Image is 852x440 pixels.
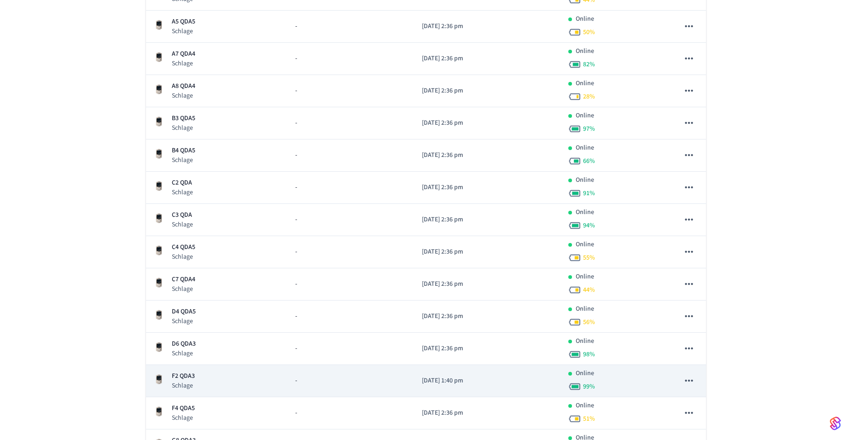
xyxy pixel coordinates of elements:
p: F2 QDA3 [172,371,195,381]
p: B3 QDA5 [172,114,195,123]
p: Online [576,369,594,378]
span: 44 % [583,285,595,295]
p: Schlage [172,220,193,229]
p: [DATE] 2:36 pm [422,151,554,160]
p: Online [576,208,594,217]
p: Schlage [172,317,196,326]
p: [DATE] 2:36 pm [422,22,554,31]
span: 98 % [583,350,595,359]
p: [DATE] 2:36 pm [422,408,554,418]
p: C2 QDA [172,178,193,188]
img: Schlage Sense Smart Deadbolt with Camelot Trim, Front [153,148,164,159]
p: [DATE] 1:40 pm [422,376,554,386]
p: Online [576,240,594,249]
img: Schlage Sense Smart Deadbolt with Camelot Trim, Front [153,52,164,63]
p: Online [576,111,594,121]
span: 97 % [583,124,595,133]
p: [DATE] 2:36 pm [422,118,554,128]
p: Schlage [172,413,195,423]
span: - [295,247,297,257]
p: Schlage [172,59,195,68]
p: Online [576,14,594,24]
span: - [295,215,297,225]
p: Online [576,336,594,346]
span: 94 % [583,221,595,230]
span: 28 % [583,92,595,101]
img: Schlage Sense Smart Deadbolt with Camelot Trim, Front [153,180,164,191]
p: Schlage [172,284,195,294]
p: B4 QDA5 [172,146,195,156]
p: [DATE] 2:36 pm [422,86,554,96]
img: SeamLogoGradient.69752ec5.svg [830,416,841,431]
span: - [295,376,297,386]
p: D6 QDA3 [172,339,196,349]
span: 66 % [583,156,595,166]
p: Online [576,79,594,88]
p: [DATE] 2:36 pm [422,215,554,225]
span: 99 % [583,382,595,391]
span: 82 % [583,60,595,69]
img: Schlage Sense Smart Deadbolt with Camelot Trim, Front [153,213,164,224]
p: F4 QDA5 [172,404,195,413]
span: - [295,22,297,31]
span: 55 % [583,253,595,262]
span: - [295,279,297,289]
img: Schlage Sense Smart Deadbolt with Camelot Trim, Front [153,277,164,288]
img: Schlage Sense Smart Deadbolt with Camelot Trim, Front [153,374,164,385]
p: Schlage [172,91,195,100]
p: Schlage [172,381,195,390]
p: Schlage [172,156,195,165]
p: [DATE] 2:36 pm [422,279,554,289]
img: Schlage Sense Smart Deadbolt with Camelot Trim, Front [153,84,164,95]
img: Schlage Sense Smart Deadbolt with Camelot Trim, Front [153,19,164,30]
span: - [295,118,297,128]
p: Online [576,401,594,411]
span: - [295,54,297,64]
p: Online [576,304,594,314]
p: [DATE] 2:36 pm [422,344,554,353]
p: A8 QDA4 [172,81,195,91]
span: - [295,86,297,96]
p: [DATE] 2:36 pm [422,247,554,257]
span: 56 % [583,318,595,327]
p: [DATE] 2:36 pm [422,183,554,192]
img: Schlage Sense Smart Deadbolt with Camelot Trim, Front [153,406,164,417]
p: C7 QDA4 [172,275,195,284]
p: A7 QDA4 [172,49,195,59]
span: - [295,151,297,160]
span: 51 % [583,414,595,423]
p: D4 QDA5 [172,307,196,317]
p: Schlage [172,188,193,197]
span: 91 % [583,189,595,198]
p: C3 QDA [172,210,193,220]
p: [DATE] 2:36 pm [422,54,554,64]
img: Schlage Sense Smart Deadbolt with Camelot Trim, Front [153,309,164,320]
p: A5 QDA5 [172,17,195,27]
img: Schlage Sense Smart Deadbolt with Camelot Trim, Front [153,342,164,353]
p: Online [576,143,594,153]
p: Online [576,46,594,56]
span: - [295,344,297,353]
p: Online [576,272,594,282]
span: 50 % [583,28,595,37]
span: - [295,408,297,418]
p: Schlage [172,252,195,261]
p: Schlage [172,123,195,133]
p: Online [576,175,594,185]
p: Schlage [172,349,196,358]
span: - [295,312,297,321]
p: Schlage [172,27,195,36]
img: Schlage Sense Smart Deadbolt with Camelot Trim, Front [153,245,164,256]
img: Schlage Sense Smart Deadbolt with Camelot Trim, Front [153,116,164,127]
p: [DATE] 2:36 pm [422,312,554,321]
span: - [295,183,297,192]
p: C4 QDA5 [172,243,195,252]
